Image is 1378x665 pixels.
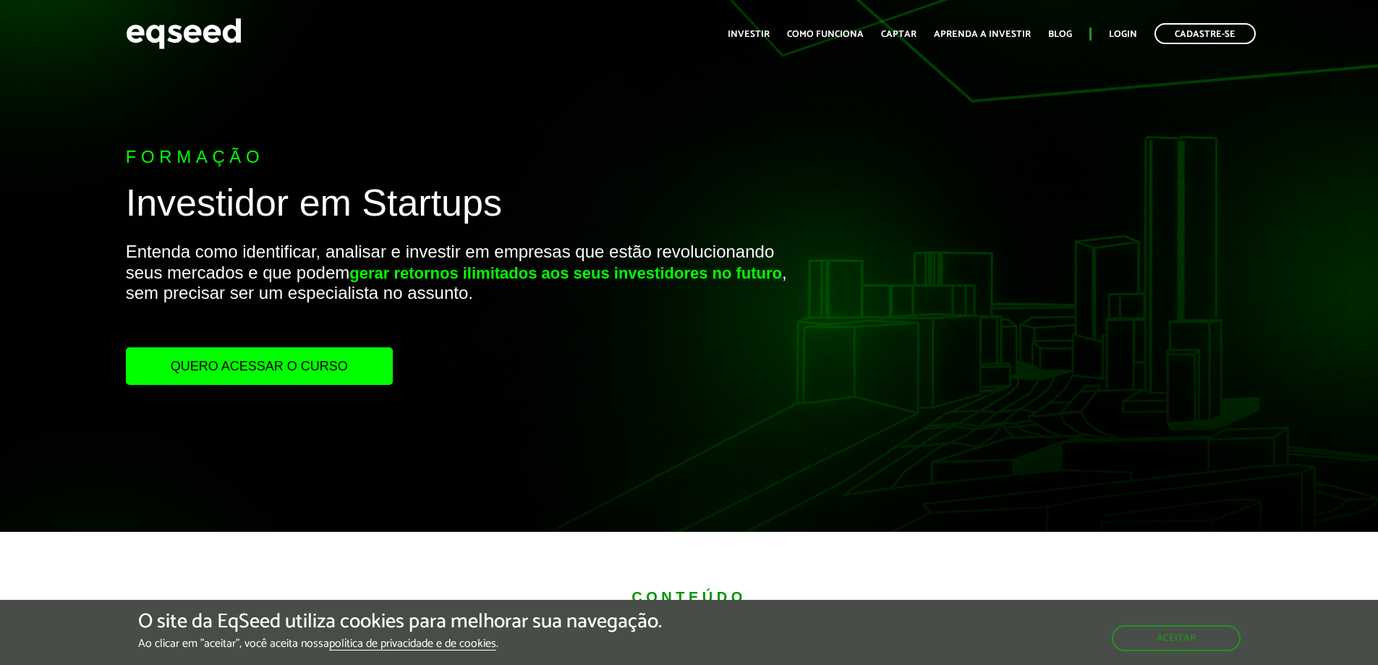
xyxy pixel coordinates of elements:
[1154,23,1256,44] a: Cadastre-se
[728,30,770,39] a: Investir
[126,182,794,231] h1: Investidor em Startups
[138,611,662,633] h5: O site da EqSeed utiliza cookies para melhorar sua navegação.
[1112,625,1241,651] button: Aceitar
[126,242,794,347] p: Entenda como identificar, analisar e investir em empresas que estão revolucionando seus mercados ...
[349,264,782,282] strong: gerar retornos ilimitados aos seus investidores no futuro
[787,30,864,39] a: Como funciona
[138,637,662,651] p: Ao clicar em "aceitar", você aceita nossa .
[329,638,496,651] a: política de privacidade e de cookies
[1048,30,1072,39] a: Blog
[126,347,393,385] a: Quero acessar o curso
[934,30,1031,39] a: Aprenda a investir
[881,30,916,39] a: Captar
[1109,30,1137,39] a: Login
[240,590,1137,604] div: Conteúdo
[126,147,794,168] p: Formação
[126,14,242,53] img: EqSeed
